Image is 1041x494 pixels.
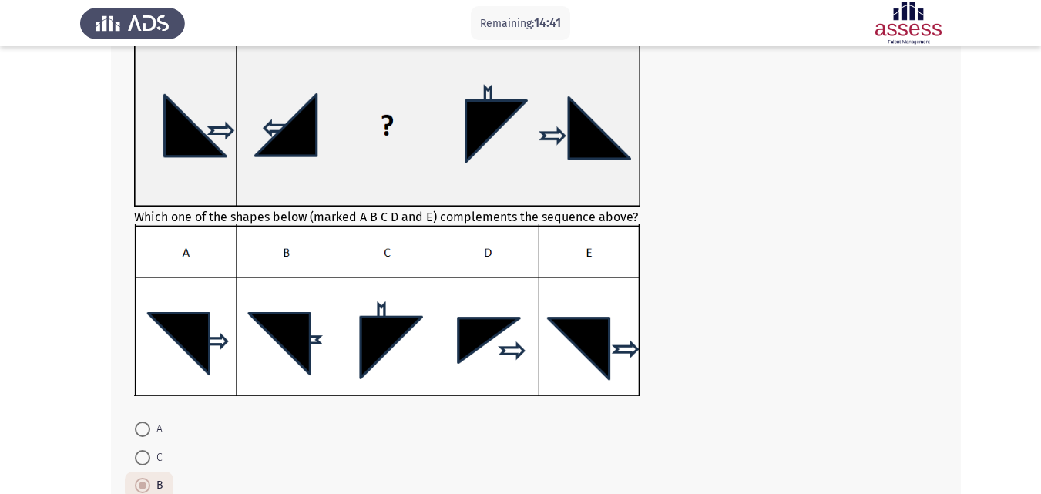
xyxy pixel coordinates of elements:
p: Remaining: [480,14,561,33]
span: 14:41 [534,15,561,30]
img: UkFYYV8wOTNfQi5wbmcxNjkxMzMzMjkxNDIx.png [134,224,640,396]
img: UkFYYV8wOTNfQS5wbmcxNjkxMzMzMjczNTI2.png [134,39,640,207]
span: A [150,420,163,439]
img: Assess Talent Management logo [80,2,185,45]
img: Assessment logo of ASSESS Focus 4 Module Assessment (EN/AR) (Advanced - IB) [856,2,961,45]
div: Which one of the shapes below (marked A B C D and E) complements the sequence above? [134,39,938,399]
span: C [150,449,163,467]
